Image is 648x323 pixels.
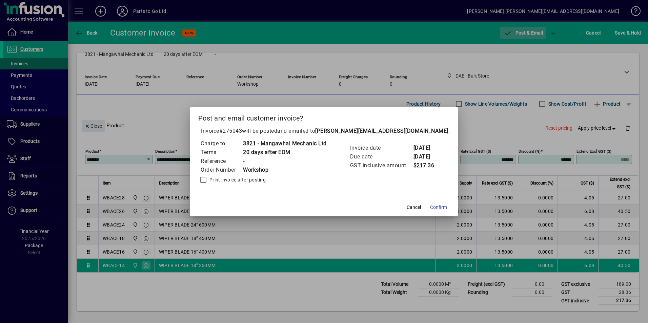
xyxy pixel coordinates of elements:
td: $217.36 [413,161,440,170]
span: #275043 [219,128,242,134]
td: Invoice date [350,144,413,152]
td: 20 days after EOM [243,148,327,157]
td: [DATE] [413,152,440,161]
b: [PERSON_NAME][EMAIL_ADDRESS][DOMAIN_NAME] [315,128,448,134]
span: Cancel [407,204,421,211]
td: Workshop [243,166,327,174]
button: Confirm [427,201,450,214]
p: Invoice will be posted . [198,127,450,135]
td: Reference [200,157,243,166]
label: Print invoice after posting [208,176,266,183]
span: and emailed to [277,128,448,134]
td: - [243,157,327,166]
h2: Post and email customer invoice? [190,107,458,127]
td: Terms [200,148,243,157]
td: [DATE] [413,144,440,152]
td: Order Number [200,166,243,174]
td: Due date [350,152,413,161]
td: 3821 - Mangawhai Mechanic Ltd [243,139,327,148]
td: GST inclusive amount [350,161,413,170]
td: Charge to [200,139,243,148]
span: Confirm [430,204,447,211]
button: Cancel [403,201,425,214]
